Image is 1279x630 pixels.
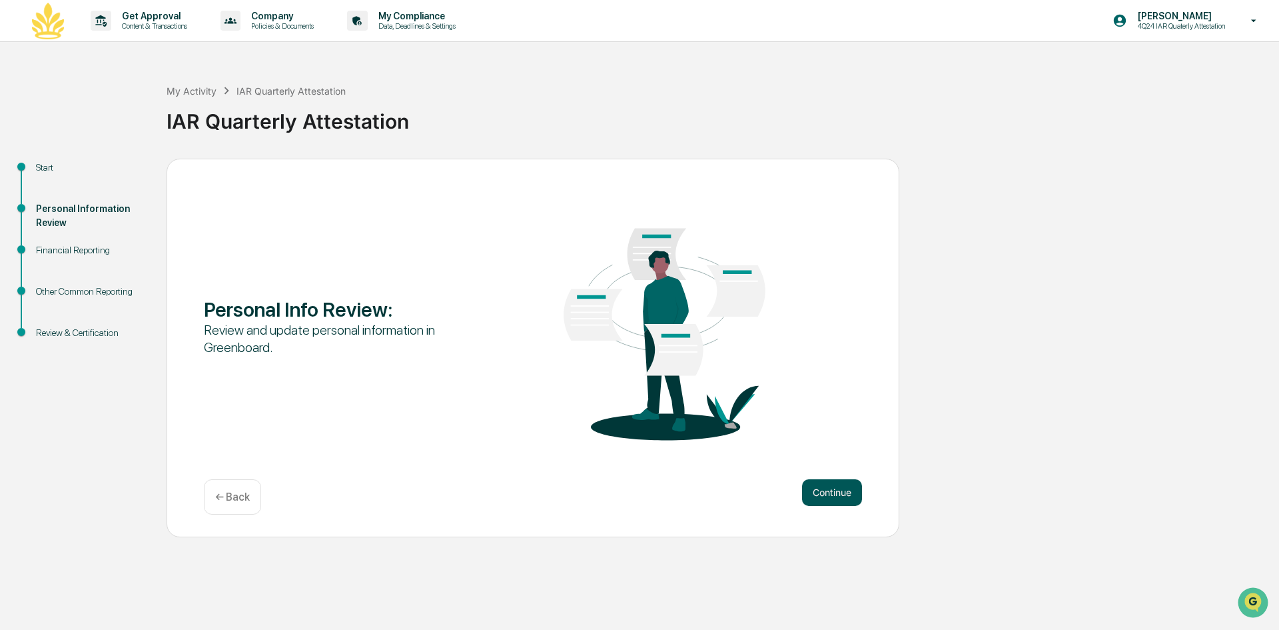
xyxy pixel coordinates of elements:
img: 1746055101610-c473b297-6a78-478c-a979-82029cc54cd1 [13,102,37,126]
div: Start new chat [45,102,218,115]
div: Personal Info Review : [204,297,467,321]
div: 🗄️ [97,169,107,180]
img: logo [32,3,64,39]
a: Powered byPylon [94,225,161,236]
p: 4Q24 IAR Quaterly Attestation [1127,21,1232,31]
div: Start [36,161,145,175]
div: Other Common Reporting [36,285,145,299]
p: How can we help? [13,28,242,49]
iframe: Open customer support [1236,586,1272,622]
p: Content & Transactions [111,21,194,31]
div: IAR Quarterly Attestation [236,85,346,97]
a: 🔎Data Lookup [8,188,89,212]
a: 🖐️Preclearance [8,163,91,187]
div: 🖐️ [13,169,24,180]
span: Data Lookup [27,193,84,207]
div: Personal Information Review [36,202,145,230]
p: Data, Deadlines & Settings [368,21,462,31]
button: Continue [802,479,862,506]
p: Company [240,11,320,21]
div: We're available if you need us! [45,115,169,126]
span: Pylon [133,226,161,236]
div: Review and update personal information in Greenboard. [204,321,467,356]
button: Start new chat [226,106,242,122]
p: Policies & Documents [240,21,320,31]
div: IAR Quarterly Attestation [167,99,1272,133]
p: My Compliance [368,11,462,21]
p: Get Approval [111,11,194,21]
div: Financial Reporting [36,243,145,257]
span: Attestations [110,168,165,181]
a: 🗄️Attestations [91,163,171,187]
div: 🔎 [13,195,24,205]
div: My Activity [167,85,216,97]
div: Review & Certification [36,326,145,340]
p: ← Back [215,491,250,503]
span: Preclearance [27,168,86,181]
img: Personal Info Review [533,188,796,463]
p: [PERSON_NAME] [1127,11,1232,21]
